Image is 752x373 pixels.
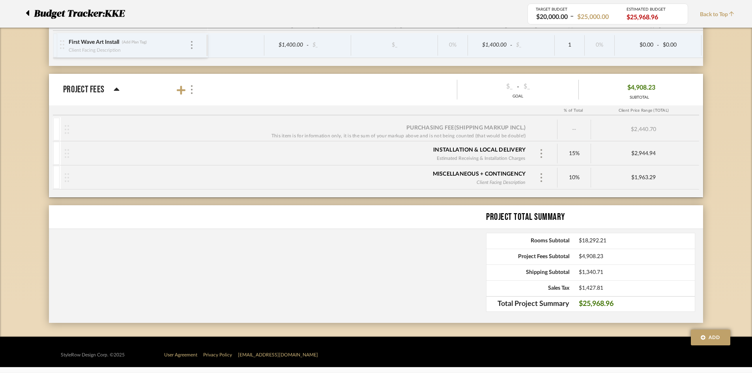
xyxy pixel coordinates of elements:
span: Project Fees Subtotal [486,253,569,260]
span: Shipping Subtotal [486,269,569,276]
div: This item is for information only, it is the sum of your markup above and is not being counted (t... [271,132,526,140]
div: $0.00 [617,39,656,51]
div: Client Price Range (TOTAL) [590,106,697,115]
div: % of Total [557,106,590,115]
p: Project Fees [63,82,104,97]
span: Rooms Subtotal [486,238,569,244]
img: vertical-grip.svg [65,173,69,182]
a: [EMAIL_ADDRESS][DOMAIN_NAME] [238,352,318,357]
mat-expansion-panel-header: Miscellaneous + ContingencyClient Facing Description10%$1,963.29 [53,165,699,189]
div: $1,400.00 [267,39,305,51]
div: $_ [310,39,349,51]
div: Estimated Receiving & Installation Charges [434,154,528,162]
img: more.svg [190,85,194,94]
div: $_ [373,39,416,51]
span: $25,968.96 [579,300,695,308]
div: GOAL [457,94,578,99]
div: Project WideTeam StatusSELECT STATUSClient StatusSELECT STATUS$0.00-$0.00GOAL$1,400.00SUBTOTAL [53,21,703,66]
img: more.svg [539,149,543,158]
div: $2,440.70 [591,120,696,139]
p: KKE [105,7,128,21]
div: $0.00 [660,39,699,51]
span: Add [709,334,720,341]
div: Installation & Local Delivery [433,146,526,154]
div: 1 [557,39,582,51]
div: Client Facing Description [474,178,528,186]
div: $1,963.29 [591,174,696,181]
img: vertical-grip.svg [60,40,64,49]
div: $20,000.00 [534,13,570,22]
mat-expansion-panel-header: Installation & Local DeliveryEstimated Receiving & Installation Charges15%$2,944.94 [53,141,699,165]
div: -- [557,120,591,139]
div: $_ [514,39,552,51]
span: $18,292.21 [579,238,695,244]
div: $1,400.00 [470,39,509,51]
span: - [305,41,310,49]
span: Budget Tracker: [34,7,105,21]
span: $1,427.81 [579,285,695,292]
div: SUBTOTAL [624,95,655,101]
span: Total Project Summary [486,300,569,308]
div: First Wave Art Install [68,39,120,46]
span: – [570,12,574,22]
a: User Agreement [164,352,197,357]
div: ESTIMATED BUDGET [627,7,680,12]
img: more.svg [539,173,543,182]
mat-expansion-panel-header: Project Fees$_-$_GOAL$4,908.23SUBTOTAL [49,74,703,105]
img: 3dots-v.svg [191,41,193,49]
div: 0% [587,39,612,51]
div: $2,944.94 [591,150,696,157]
span: $1,340.71 [579,269,695,276]
div: 0% [440,39,465,51]
span: $4,908.23 [627,82,655,94]
div: Client Facing Description [68,46,121,54]
div: TARGET BUDGET [536,7,615,12]
div: - [457,81,578,93]
div: $_ [521,81,574,93]
div: Purchasing Fee (Shipping markup incl.) [406,124,526,132]
div: $25,000.00 [575,13,611,22]
div: 10% [561,172,587,184]
a: Privacy Policy [203,352,232,357]
div: $_ [462,81,515,93]
div: Project Fees$_-$_GOAL$4,908.23SUBTOTAL [49,105,703,197]
span: Sales Tax [486,285,569,292]
span: - [656,41,660,49]
span: Back to Top [700,11,738,19]
span: - [509,41,514,49]
div: 15% [561,148,587,159]
img: vertical-grip.svg [65,125,69,134]
div: (Add Plan Tag) [122,39,147,45]
span: $25,968.96 [627,13,658,22]
div: StyleRow Design Corp. ©2025 [61,352,125,358]
button: Add [691,330,730,345]
div: Project Total Summary [486,210,703,224]
span: $4,908.23 [579,253,695,260]
img: vertical-grip.svg [65,149,69,158]
div: Miscellaneous + Contingency [433,170,526,178]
